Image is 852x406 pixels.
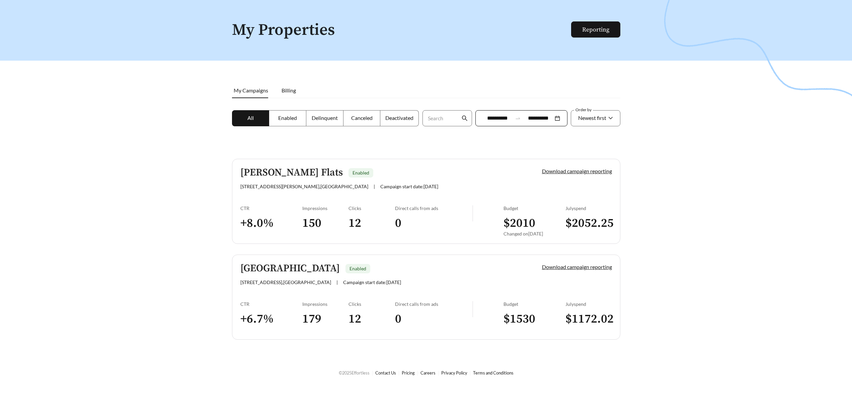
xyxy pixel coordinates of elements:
span: Billing [282,87,296,93]
div: Clicks [348,301,395,307]
span: Canceled [351,115,373,121]
a: [PERSON_NAME] FlatsEnabled[STREET_ADDRESS][PERSON_NAME],[GEOGRAPHIC_DATA]|Campaign start date:[DA... [232,159,620,244]
span: swap-right [515,115,521,121]
div: CTR [240,301,302,307]
h3: $ 2010 [504,216,565,231]
h5: [PERSON_NAME] Flats [240,167,343,178]
span: Enabled [353,170,369,176]
span: search [462,115,468,121]
button: Reporting [571,21,620,38]
div: Direct calls from ads [395,205,472,211]
span: All [247,115,254,121]
h3: + 6.7 % [240,312,302,327]
span: [STREET_ADDRESS] , [GEOGRAPHIC_DATA] [240,279,331,285]
h3: 179 [302,312,349,327]
h3: $ 1172.02 [565,312,612,327]
span: [STREET_ADDRESS][PERSON_NAME] , [GEOGRAPHIC_DATA] [240,184,368,189]
h3: 0 [395,312,472,327]
span: My Campaigns [234,87,268,93]
span: Enabled [350,266,366,271]
h3: 0 [395,216,472,231]
h5: [GEOGRAPHIC_DATA] [240,263,340,274]
div: CTR [240,205,302,211]
span: Campaign start date: [DATE] [343,279,401,285]
a: [GEOGRAPHIC_DATA]Enabled[STREET_ADDRESS],[GEOGRAPHIC_DATA]|Campaign start date:[DATE]Download cam... [232,255,620,340]
div: July spend [565,301,612,307]
h3: 12 [348,312,395,327]
div: Impressions [302,301,349,307]
span: Newest first [578,115,606,121]
span: to [515,115,521,121]
span: Delinquent [312,115,338,121]
h3: $ 1530 [504,312,565,327]
div: Impressions [302,205,349,211]
div: Clicks [348,205,395,211]
span: Enabled [278,115,297,121]
h3: 150 [302,216,349,231]
div: July spend [565,205,612,211]
h3: $ 2052.25 [565,216,612,231]
span: Campaign start date: [DATE] [380,184,438,189]
h1: My Properties [232,21,572,39]
a: Download campaign reporting [542,168,612,174]
div: Direct calls from ads [395,301,472,307]
div: Budget [504,301,565,307]
span: Deactivated [385,115,413,121]
a: Reporting [582,26,609,33]
a: Download campaign reporting [542,264,612,270]
div: Budget [504,205,565,211]
span: | [336,279,338,285]
div: Changed on [DATE] [504,231,565,236]
span: | [374,184,375,189]
h3: + 8.0 % [240,216,302,231]
h3: 12 [348,216,395,231]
